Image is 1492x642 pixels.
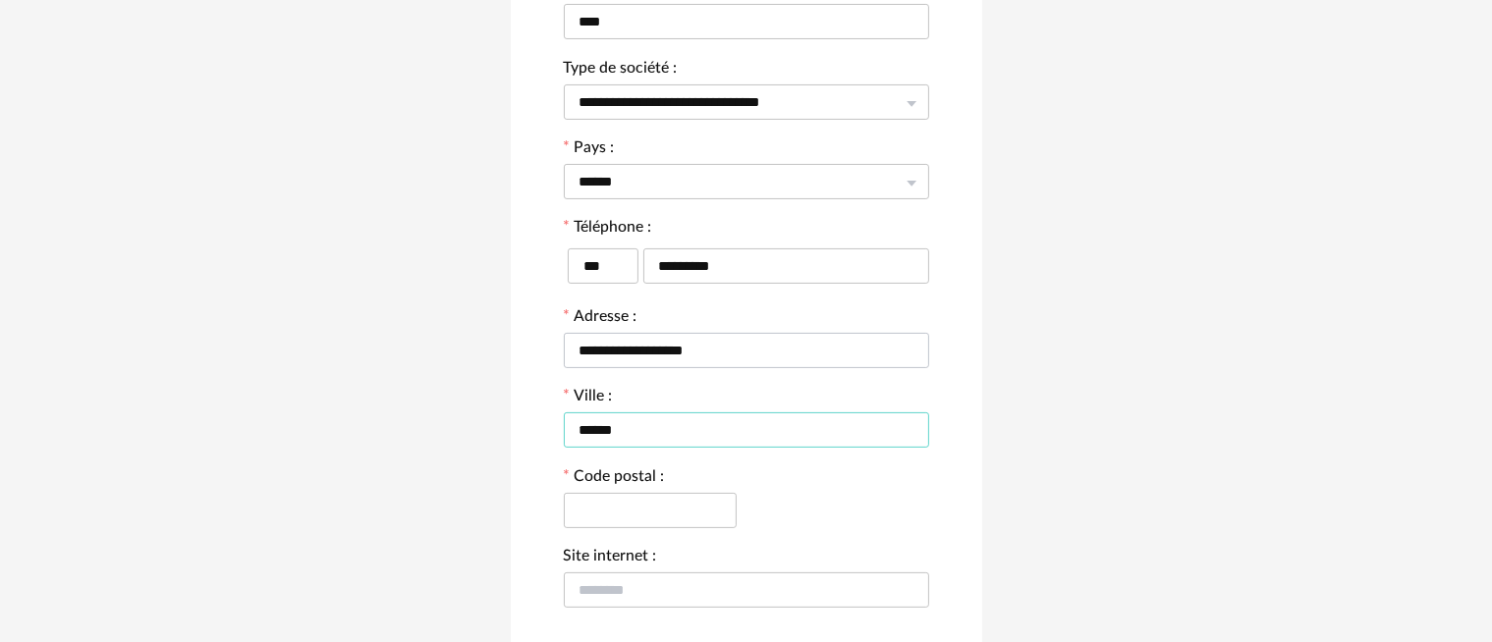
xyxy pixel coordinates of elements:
label: Site internet : [564,549,657,568]
label: Téléphone : [564,220,652,240]
label: Type de société : [564,61,678,80]
label: Ville : [564,389,613,408]
label: Code postal : [564,469,665,489]
label: Pays : [564,140,615,160]
label: Adresse : [564,309,637,329]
